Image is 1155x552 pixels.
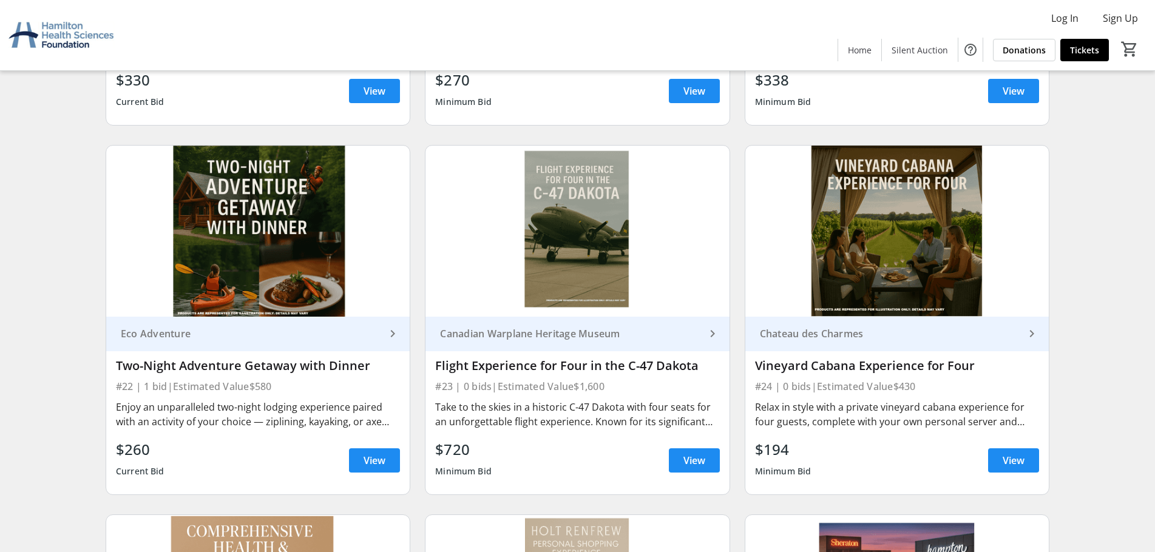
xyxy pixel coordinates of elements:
div: Eco Adventure [116,328,385,340]
div: Flight Experience for Four in the C-47 Dakota [435,358,719,373]
span: Silent Auction [892,44,948,56]
span: Log In [1051,11,1079,25]
div: $338 [755,69,811,91]
div: Chateau des Charmes [755,328,1025,340]
span: View [683,84,705,98]
img: Hamilton Health Sciences Foundation's Logo [7,5,115,66]
button: Help [958,38,983,62]
a: View [349,79,400,103]
img: Vineyard Cabana Experience for Four [745,146,1049,316]
div: Two-Night Adventure Getaway with Dinner [116,358,400,373]
div: $270 [435,69,492,91]
div: Enjoy an unparalleled two-night lodging experience paired with an activity of your choice — zipli... [116,400,400,429]
span: View [1003,453,1025,468]
span: View [683,453,705,468]
a: View [988,448,1039,473]
a: Canadian Warplane Heritage Museum [425,317,729,351]
div: $260 [116,439,164,460]
div: $194 [755,439,811,460]
a: View [669,79,720,103]
div: Vineyard Cabana Experience for Four [755,358,1039,373]
div: Minimum Bid [435,460,492,482]
a: View [349,448,400,473]
mat-icon: keyboard_arrow_right [385,326,400,341]
mat-icon: keyboard_arrow_right [705,326,720,341]
a: View [669,448,720,473]
mat-icon: keyboard_arrow_right [1025,326,1039,341]
span: Donations [1003,44,1046,56]
a: Home [838,39,881,61]
span: View [364,453,385,468]
div: #22 | 1 bid | Estimated Value $580 [116,378,400,395]
span: View [364,84,385,98]
div: Current Bid [116,460,164,482]
img: Flight Experience for Four in the C-47 Dakota [425,146,729,316]
div: Canadian Warplane Heritage Museum [435,328,705,340]
button: Log In [1042,8,1088,28]
a: Donations [993,39,1055,61]
a: Eco Adventure [106,317,410,351]
div: Relax in style with a private vineyard cabana experience for four guests, complete with your own ... [755,400,1039,429]
div: $330 [116,69,164,91]
div: Minimum Bid [755,460,811,482]
div: Minimum Bid [435,91,492,113]
div: Minimum Bid [755,91,811,113]
button: Sign Up [1093,8,1148,28]
div: #24 | 0 bids | Estimated Value $430 [755,378,1039,395]
div: Current Bid [116,91,164,113]
div: Take to the skies in a historic C-47 Dakota with four seats for an unforgettable flight experienc... [435,400,719,429]
img: Two-Night Adventure Getaway with Dinner [106,146,410,316]
a: View [988,79,1039,103]
a: Tickets [1060,39,1109,61]
a: Silent Auction [882,39,958,61]
div: #23 | 0 bids | Estimated Value $1,600 [435,378,719,395]
span: Sign Up [1103,11,1138,25]
span: Home [848,44,872,56]
button: Cart [1119,38,1140,60]
span: View [1003,84,1025,98]
div: $720 [435,439,492,460]
span: Tickets [1070,44,1099,56]
a: Chateau des Charmes [745,317,1049,351]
